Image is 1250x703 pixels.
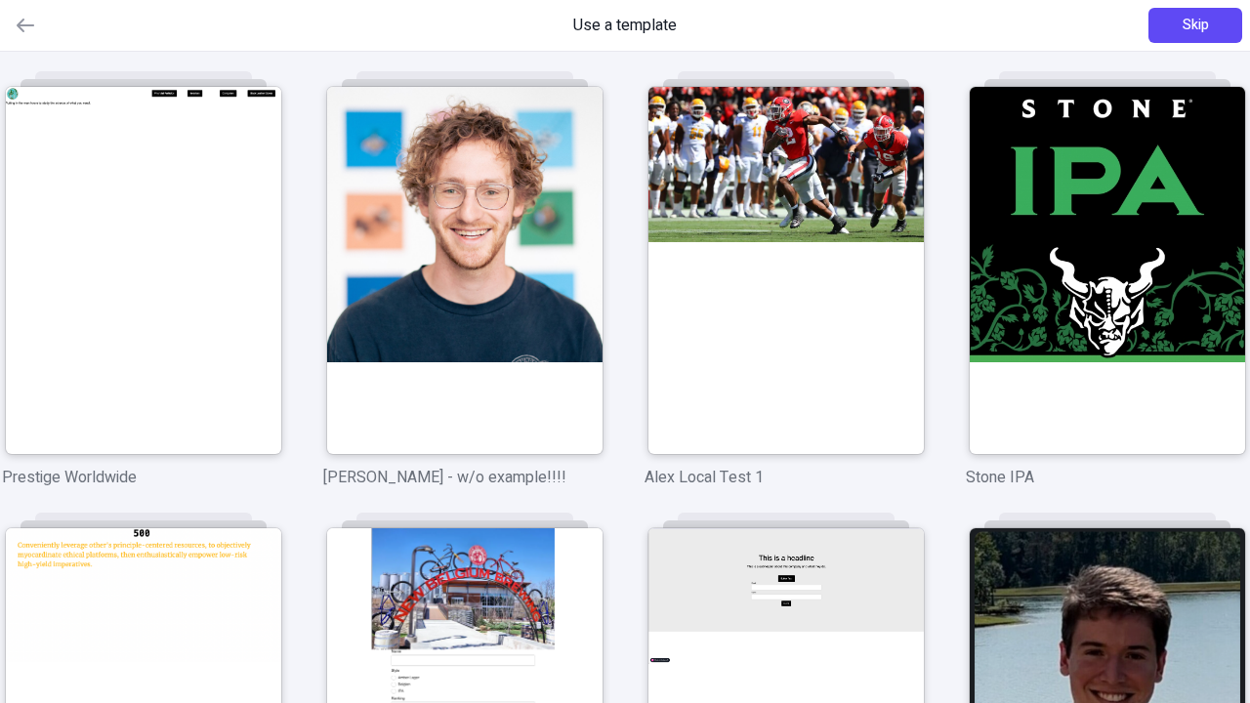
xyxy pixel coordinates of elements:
p: Stone IPA [966,466,1248,489]
p: [PERSON_NAME] - w/o example!!!! [323,466,605,489]
button: Skip [1148,8,1242,43]
span: Use a template [573,14,677,37]
p: Prestige Worldwide [2,466,284,489]
p: Alex Local Test 1 [645,466,927,489]
span: Skip [1183,15,1209,36]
